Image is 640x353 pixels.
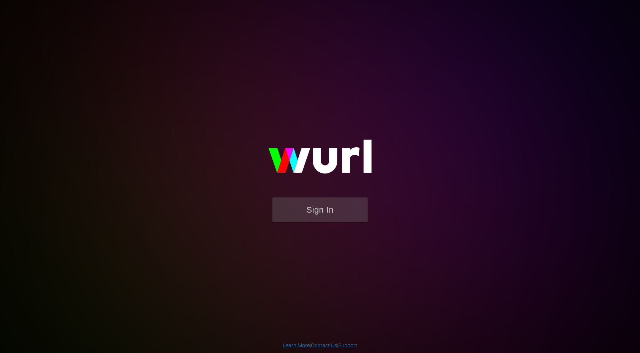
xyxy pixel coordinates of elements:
a: Contact Us [311,342,337,348]
button: Sign In [272,197,368,222]
a: Support [338,342,357,348]
a: Learn More [283,342,310,348]
img: wurl-logo-on-black-223613ac3d8ba8fe6dc639794a292ebdb59501304c7dfd60c99c58986ef67473.svg [244,123,396,197]
div: | | [283,342,357,349]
